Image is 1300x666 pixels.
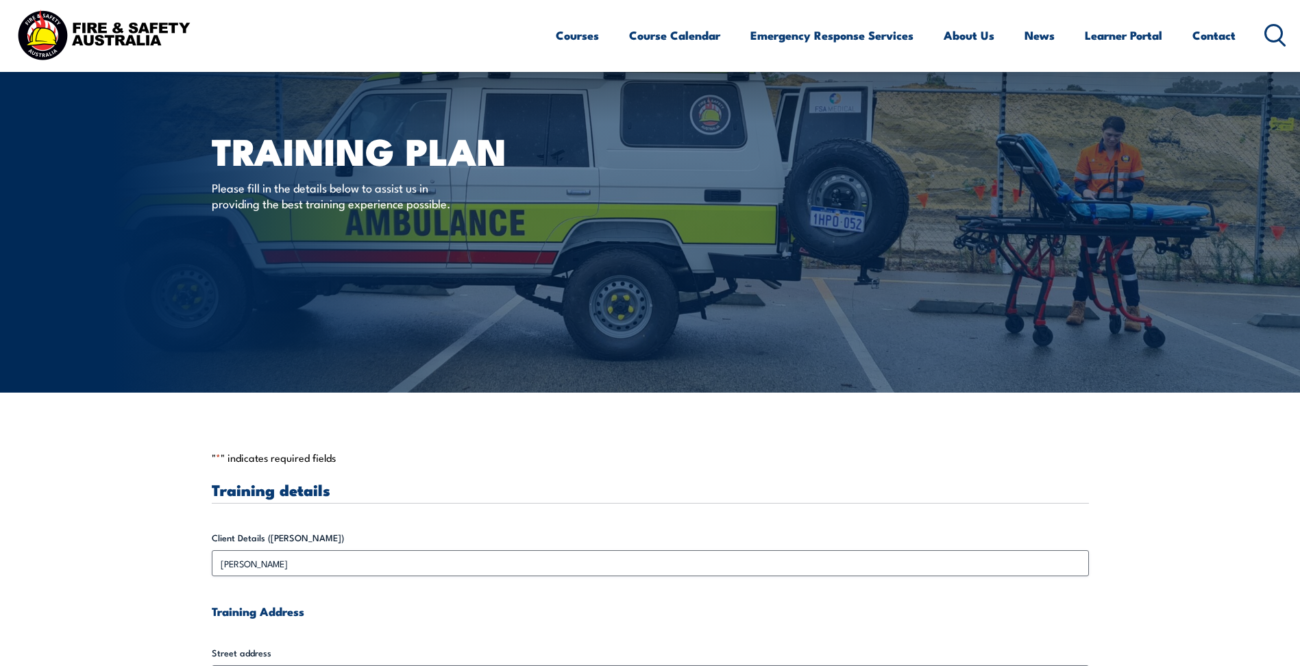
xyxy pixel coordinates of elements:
a: About Us [944,17,994,53]
a: News [1025,17,1055,53]
h1: Training plan [212,134,550,166]
a: Emergency Response Services [750,17,913,53]
p: Please fill in the details below to assist us in providing the best training experience possible. [212,180,462,212]
h4: Training Address [212,604,1089,619]
label: Client Details ([PERSON_NAME]) [212,531,1089,545]
label: Street address [212,646,1089,660]
p: " " indicates required fields [212,451,1089,465]
h3: Training details [212,482,1089,497]
a: Contact [1192,17,1236,53]
a: Learner Portal [1085,17,1162,53]
a: Course Calendar [629,17,720,53]
a: Courses [556,17,599,53]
